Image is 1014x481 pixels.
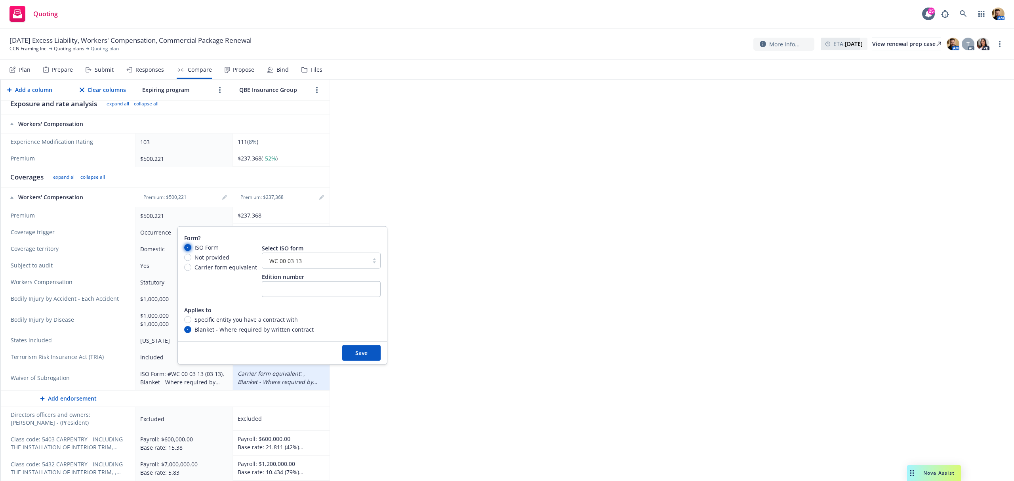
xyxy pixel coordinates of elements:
[140,460,225,477] div: Payroll: $7,000,000.00 Base rate: 5.83
[215,85,225,95] a: more
[140,370,225,386] div: ISO Form: #WC 00 03 13 (03 13), Blanket - Where required by written contract
[140,295,225,303] div: $1,000,000
[753,38,814,51] button: More info...
[11,353,127,361] span: Terrorism Risk Insurance Act (TRIA)
[238,155,278,162] span: $237,368 ( )
[923,470,955,476] span: Nova Assist
[53,174,76,180] button: expand all
[184,316,191,323] input: Specific entity you have a contract with
[1,391,135,407] button: Add endorsement
[11,155,127,162] span: Premium
[10,193,128,201] div: Workers' Compensation
[11,411,127,427] span: Directors officers and owners: [PERSON_NAME] - (President)
[312,85,322,95] a: more
[238,369,322,386] div: Carrier form equivalent: , Blanket - Where required by written contract
[11,278,127,286] span: Workers Compensation
[78,82,128,98] button: Clear columns
[11,374,70,382] span: Waiver of Subrogation
[11,212,127,220] span: Premium
[184,263,191,271] input: Carrier form equivalent
[262,244,303,252] span: Select ISO form
[11,316,127,324] span: Bodily Injury by Disease
[140,353,225,361] div: Included
[54,45,84,52] a: Quoting plans
[266,256,364,265] span: WC 00 03 13
[10,45,48,52] a: CCN Framing Inc.
[140,278,225,286] div: Statutory
[188,67,212,73] div: Compare
[10,99,97,109] div: Exposure and rate analysis
[194,243,219,252] span: ISO Form
[342,345,381,361] button: Save
[872,38,941,50] a: View renewal prep case
[238,435,322,451] div: Payroll: $600,000.00 Base rate: 21.811 (42%) Net rate: 20.22
[139,194,191,200] div: Premium: $500,221
[238,138,258,145] span: 111 ( )
[833,40,863,48] span: ETA :
[10,36,252,45] span: [DATE] Excess Liability, Workers' Compensation, Commercial Package Renewal
[262,273,304,281] span: Edition number
[19,67,30,73] div: Plan
[135,67,164,73] div: Responses
[317,193,326,202] a: editPencil
[276,67,289,73] div: Bind
[140,228,225,237] div: Occurrence
[91,45,119,52] span: Quoting plan
[11,460,127,476] span: Class code: 5432 CARPENTRY - INCLUDING THE INSTALLATION OF INTERIOR TRIM, , DOORS AND CABINET WOR...
[11,336,127,344] span: States included
[10,120,128,128] div: Workers' Compensation
[937,6,953,22] a: Report a Bug
[140,435,225,452] div: Payroll: $600,000.00 Base rate: 15.38
[11,295,127,303] span: Bodily Injury by Accident - Each Accident
[269,256,302,265] span: WC 00 03 13
[977,38,989,50] img: photo
[907,465,961,481] button: Nova Assist
[233,67,254,73] div: Propose
[140,245,225,253] div: Domestic
[33,11,58,17] span: Quoting
[236,194,288,200] div: Premium: $237,368
[140,311,225,328] div: $1,000,000 $1,000,000
[263,155,276,162] span: -52%
[184,234,200,242] span: Form?
[928,8,935,15] div: 25
[955,6,971,22] a: Search
[184,306,212,314] span: Applies to
[140,138,225,146] div: 103
[6,3,61,25] a: Quoting
[11,435,127,451] span: Class code: 5403 CARPENTRY - INCLUDING THE INSTALLATION OF INTERIOR TRIM, DOORS AND CABINET WORK ...
[845,40,863,48] strong: [DATE]
[11,228,127,236] span: Coverage trigger
[11,138,127,146] span: Experience Modification Rating
[249,138,257,145] span: 8%
[194,253,229,261] span: Not provided
[947,38,959,50] img: photo
[311,67,322,73] div: Files
[974,6,989,22] a: Switch app
[184,254,191,261] input: Not provided
[52,67,73,73] div: Prepare
[6,82,54,98] button: Add a column
[140,155,225,163] div: $500,221
[907,465,917,481] div: Drag to move
[237,84,309,95] input: QBE Insurance Group
[80,174,105,180] button: collapse all
[11,261,127,269] span: Subject to audit
[10,172,44,182] div: Coverages
[220,193,229,202] span: editPencil
[194,315,298,324] span: Specific entity you have a contract with
[238,211,322,220] div: $237,368
[134,101,158,107] button: collapse all
[11,245,127,253] span: Coverage territory
[194,263,257,271] span: Carrier form equivalent
[95,67,114,73] div: Submit
[238,414,322,423] div: Excluded
[140,212,225,220] div: $500,221
[140,336,225,345] div: California
[194,325,314,334] span: Blanket - Where required by written contract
